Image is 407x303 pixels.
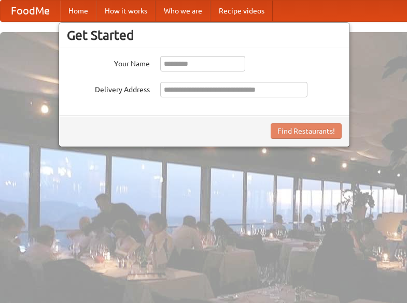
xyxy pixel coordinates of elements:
[67,56,150,69] label: Your Name
[67,82,150,95] label: Delivery Address
[67,27,342,43] h3: Get Started
[1,1,60,21] a: FoodMe
[271,123,342,139] button: Find Restaurants!
[60,1,96,21] a: Home
[210,1,273,21] a: Recipe videos
[156,1,210,21] a: Who we are
[96,1,156,21] a: How it works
